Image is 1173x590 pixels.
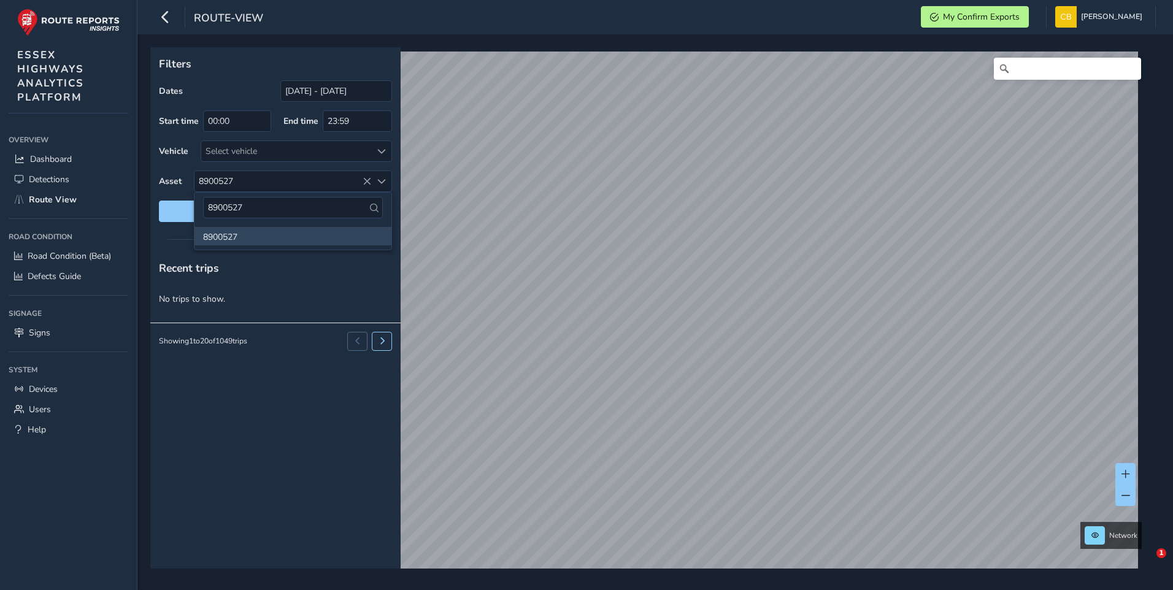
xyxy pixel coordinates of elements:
[159,261,219,275] span: Recent trips
[168,205,383,217] span: Reset filters
[9,190,128,210] a: Route View
[371,171,391,191] div: Select an asset code
[159,336,247,346] div: Showing 1 to 20 of 1049 trips
[159,115,199,127] label: Start time
[159,56,392,72] p: Filters
[29,194,77,205] span: Route View
[9,304,128,323] div: Signage
[28,250,111,262] span: Road Condition (Beta)
[921,6,1029,28] button: My Confirm Exports
[194,227,391,245] li: 8900527
[9,420,128,440] a: Help
[1156,548,1166,558] span: 1
[30,153,72,165] span: Dashboard
[1131,548,1161,578] iframe: Intercom live chat
[9,399,128,420] a: Users
[9,131,128,149] div: Overview
[9,361,128,379] div: System
[1055,6,1077,28] img: diamond-layout
[150,284,401,314] p: No trips to show.
[159,85,183,97] label: Dates
[9,266,128,286] a: Defects Guide
[943,11,1020,23] span: My Confirm Exports
[17,48,84,104] span: ESSEX HIGHWAYS ANALYTICS PLATFORM
[17,9,120,36] img: rr logo
[194,171,371,191] span: 8900527
[1109,531,1137,540] span: Network
[29,174,69,185] span: Detections
[1055,6,1147,28] button: [PERSON_NAME]
[201,141,371,161] div: Select vehicle
[28,424,46,435] span: Help
[9,246,128,266] a: Road Condition (Beta)
[155,52,1138,583] canvas: Map
[29,404,51,415] span: Users
[9,379,128,399] a: Devices
[994,58,1141,80] input: Search
[9,323,128,343] a: Signs
[283,115,318,127] label: End time
[9,228,128,246] div: Road Condition
[159,175,182,187] label: Asset
[9,169,128,190] a: Detections
[1081,6,1142,28] span: [PERSON_NAME]
[194,10,263,28] span: route-view
[29,327,50,339] span: Signs
[159,145,188,157] label: Vehicle
[29,383,58,395] span: Devices
[9,149,128,169] a: Dashboard
[28,270,81,282] span: Defects Guide
[159,201,392,222] button: Reset filters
